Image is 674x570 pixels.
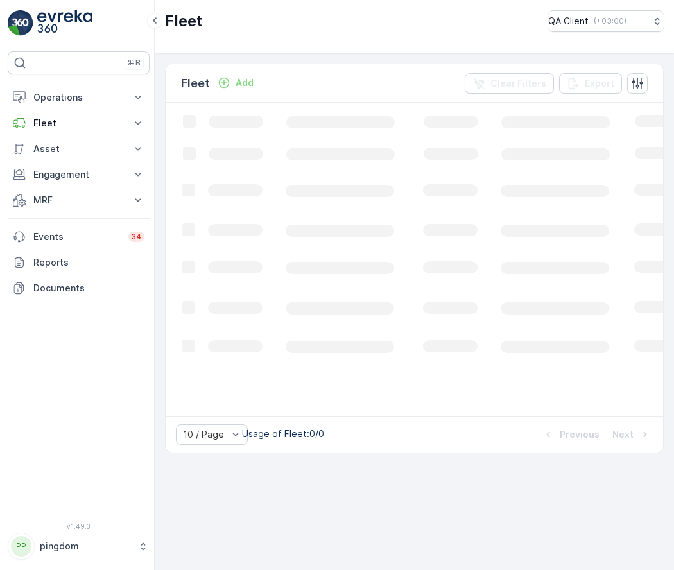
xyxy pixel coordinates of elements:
[548,10,664,32] button: QA Client(+03:00)
[559,73,622,94] button: Export
[33,256,144,269] p: Reports
[8,533,150,560] button: PPpingdom
[8,85,150,110] button: Operations
[8,187,150,213] button: MRF
[11,536,31,557] div: PP
[8,110,150,136] button: Fleet
[8,162,150,187] button: Engagement
[8,522,150,530] span: v 1.49.3
[181,74,210,92] p: Fleet
[8,275,150,301] a: Documents
[33,142,124,155] p: Asset
[33,117,124,130] p: Fleet
[8,136,150,162] button: Asset
[8,10,33,36] img: logo
[33,282,144,295] p: Documents
[40,540,132,553] p: pingdom
[37,10,92,36] img: logo_light-DOdMpM7g.png
[594,16,626,26] p: ( +03:00 )
[165,11,203,31] p: Fleet
[33,168,124,181] p: Engagement
[128,58,141,68] p: ⌘B
[560,428,600,441] p: Previous
[540,427,601,442] button: Previous
[611,427,653,442] button: Next
[131,232,142,242] p: 34
[242,427,324,440] p: Usage of Fleet : 0/0
[490,77,546,90] p: Clear Filters
[612,428,634,441] p: Next
[236,76,254,89] p: Add
[212,75,259,91] button: Add
[33,230,121,243] p: Events
[33,91,124,104] p: Operations
[585,77,614,90] p: Export
[33,194,124,207] p: MRF
[548,15,589,28] p: QA Client
[465,73,554,94] button: Clear Filters
[8,250,150,275] a: Reports
[8,224,150,250] a: Events34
